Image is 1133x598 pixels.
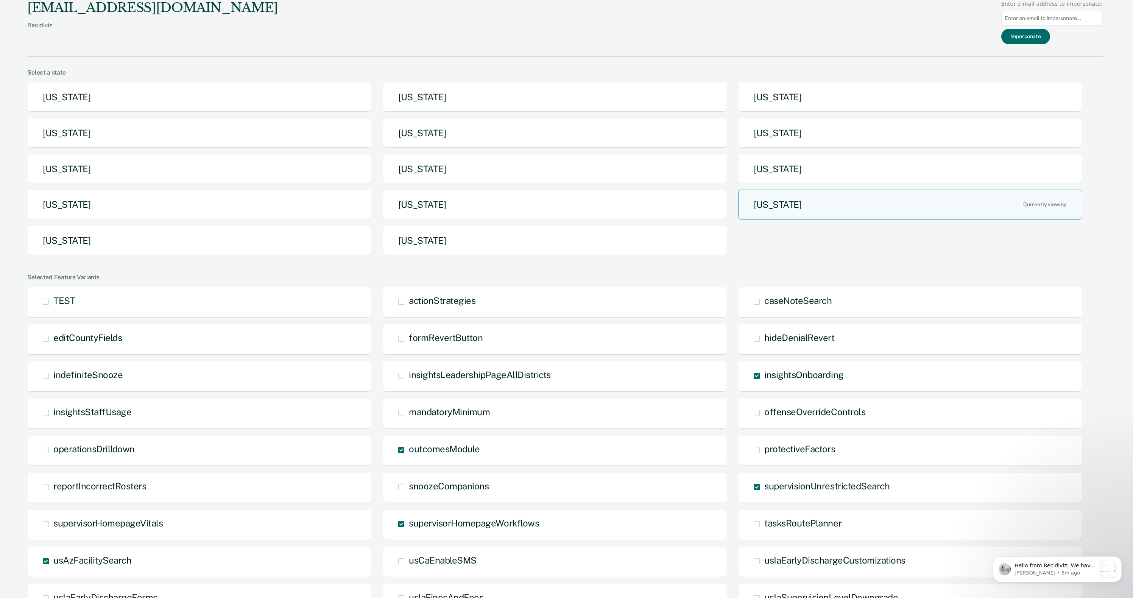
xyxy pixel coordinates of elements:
button: [US_STATE] [27,154,371,184]
button: [US_STATE] [27,82,371,112]
button: [US_STATE] [738,82,1082,112]
input: Enter an email to impersonate... [1001,11,1103,26]
button: [US_STATE] [27,226,371,255]
div: Recidiviz [27,22,278,41]
button: [US_STATE] [383,154,727,184]
span: indefiniteSnooze [53,369,123,380]
button: [US_STATE] [383,226,727,255]
span: tasksRoutePlanner [764,518,842,528]
button: [US_STATE] [383,82,727,112]
span: outcomesModule [409,444,480,454]
span: protectiveFactors [764,444,835,454]
span: supervisionUnrestrictedSearch [764,481,890,491]
div: Select a state [27,69,1103,76]
button: [US_STATE] [27,118,371,148]
button: [US_STATE] [738,118,1082,148]
span: usCaEnableSMS [409,555,477,565]
button: Impersonate [1001,29,1050,44]
span: usIaEarlyDischargeCustomizations [764,555,905,565]
span: insightsLeadershipPageAllDistricts [409,369,551,380]
span: actionStrategies [409,295,475,306]
span: supervisorHomepageWorkflows [409,518,539,528]
span: insightsOnboarding [764,369,843,380]
div: Selected Feature Variants [27,274,1103,281]
span: formRevertButton [409,332,483,343]
p: Message from Kim, sent 6m ago [33,28,115,35]
span: usAzFacilitySearch [53,555,131,565]
span: supervisorHomepageVitals [53,518,163,528]
span: offenseOverrideControls [764,406,865,417]
span: snoozeCompanions [409,481,489,491]
span: operationsDrilldown [53,444,135,454]
button: [US_STATE] [738,154,1082,184]
span: caseNoteSearch [764,295,832,306]
span: editCountyFields [53,332,122,343]
iframe: Intercom notifications message [982,541,1133,594]
button: [US_STATE] [383,118,727,148]
span: mandatoryMinimum [409,406,490,417]
span: hideDenialRevert [764,332,834,343]
span: insightsStaffUsage [53,406,131,417]
span: TEST [53,295,75,306]
button: [US_STATE] [738,190,1082,220]
button: [US_STATE] [383,190,727,220]
span: reportIncorrectRosters [53,481,146,491]
span: Hello from Recidiviz! We have some exciting news. Officers will now have their own Overview page ... [33,21,114,268]
button: [US_STATE] [27,190,371,220]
